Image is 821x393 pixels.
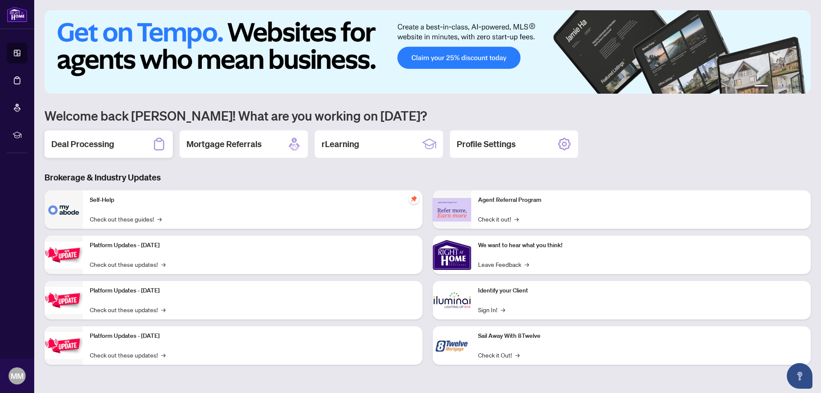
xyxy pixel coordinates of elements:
[44,10,811,94] img: Slide 0
[90,331,416,341] p: Platform Updates - [DATE]
[90,350,165,360] a: Check out these updates!→
[186,138,262,150] h2: Mortgage Referrals
[7,6,27,22] img: logo
[44,287,83,314] img: Platform Updates - July 8, 2025
[433,326,471,365] img: Sail Away With 8Twelve
[44,107,811,124] h1: Welcome back [PERSON_NAME]! What are you working on [DATE]?
[90,305,165,314] a: Check out these updates!→
[322,138,359,150] h2: rLearning
[433,236,471,274] img: We want to hear what you think!
[51,138,114,150] h2: Deal Processing
[515,350,520,360] span: →
[478,331,804,341] p: Sail Away With 8Twelve
[161,260,165,269] span: →
[161,350,165,360] span: →
[44,332,83,359] img: Platform Updates - June 23, 2025
[787,363,812,389] button: Open asap
[44,242,83,269] img: Platform Updates - July 21, 2025
[478,350,520,360] a: Check it Out!→
[478,260,529,269] a: Leave Feedback→
[90,241,416,250] p: Platform Updates - [DATE]
[90,260,165,269] a: Check out these updates!→
[792,85,795,89] button: 5
[11,370,24,382] span: MM
[433,198,471,222] img: Agent Referral Program
[409,194,419,204] span: pushpin
[525,260,529,269] span: →
[161,305,165,314] span: →
[799,85,802,89] button: 6
[90,195,416,205] p: Self-Help
[457,138,516,150] h2: Profile Settings
[501,305,505,314] span: →
[90,286,416,295] p: Platform Updates - [DATE]
[514,214,519,224] span: →
[754,85,768,89] button: 1
[44,171,811,183] h3: Brokerage & Industry Updates
[478,195,804,205] p: Agent Referral Program
[785,85,789,89] button: 4
[478,214,519,224] a: Check it out!→
[778,85,782,89] button: 3
[44,190,83,229] img: Self-Help
[771,85,775,89] button: 2
[478,305,505,314] a: Sign In!→
[478,286,804,295] p: Identify your Client
[157,214,162,224] span: →
[478,241,804,250] p: We want to hear what you think!
[433,281,471,319] img: Identify your Client
[90,214,162,224] a: Check out these guides!→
